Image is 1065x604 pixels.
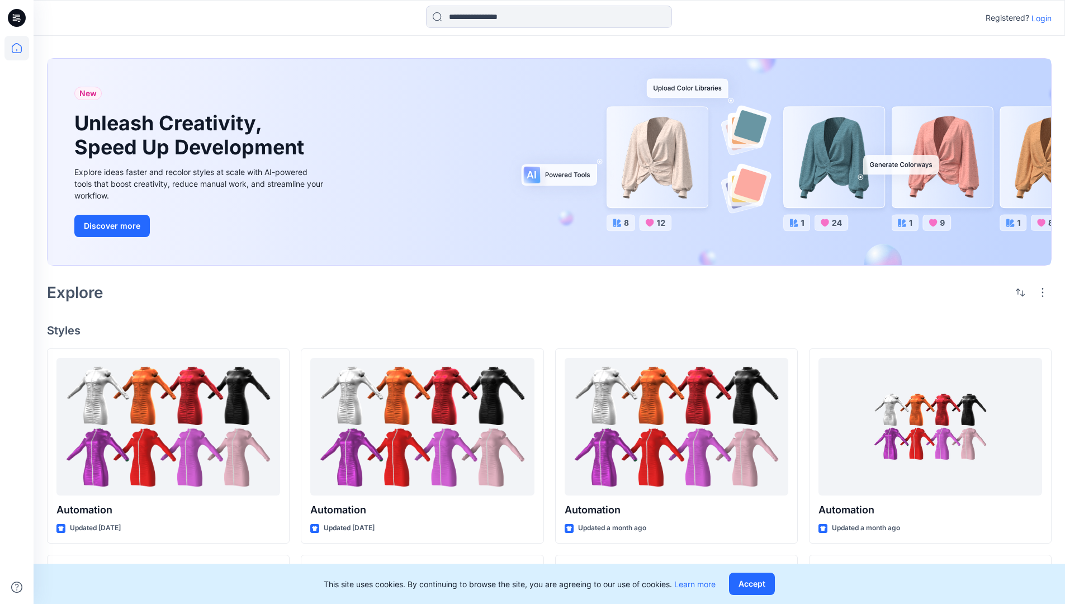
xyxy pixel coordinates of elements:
h1: Unleash Creativity, Speed Up Development [74,111,309,159]
h2: Explore [47,284,103,301]
a: Learn more [674,579,716,589]
p: Automation [818,502,1042,518]
a: Discover more [74,215,326,237]
a: Automation [818,358,1042,496]
a: Automation [310,358,534,496]
button: Accept [729,573,775,595]
span: New [79,87,97,100]
a: Automation [565,358,788,496]
p: This site uses cookies. By continuing to browse the site, you are agreeing to our use of cookies. [324,578,716,590]
p: Updated [DATE] [70,522,121,534]
p: Automation [310,502,534,518]
p: Updated [DATE] [324,522,375,534]
p: Registered? [986,11,1029,25]
button: Discover more [74,215,150,237]
p: Updated a month ago [832,522,900,534]
h4: Styles [47,324,1052,337]
div: Explore ideas faster and recolor styles at scale with AI-powered tools that boost creativity, red... [74,166,326,201]
p: Automation [56,502,280,518]
a: Automation [56,358,280,496]
p: Login [1031,12,1052,24]
p: Updated a month ago [578,522,646,534]
p: Automation [565,502,788,518]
